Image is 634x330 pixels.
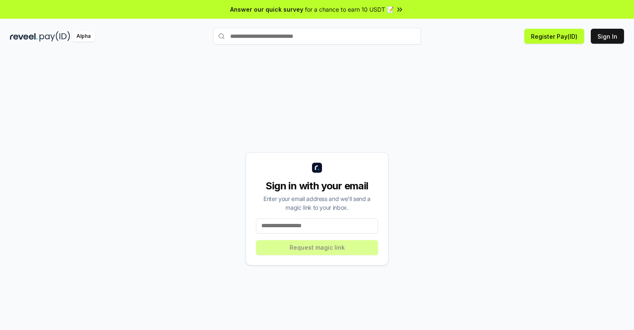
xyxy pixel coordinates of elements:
div: Sign in with your email [256,179,378,193]
img: logo_small [312,163,322,173]
button: Sign In [591,29,624,44]
img: pay_id [39,31,70,42]
div: Alpha [72,31,95,42]
span: Answer our quick survey [230,5,303,14]
button: Register Pay(ID) [524,29,584,44]
span: for a chance to earn 10 USDT 📝 [305,5,394,14]
img: reveel_dark [10,31,38,42]
div: Enter your email address and we’ll send a magic link to your inbox. [256,194,378,212]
